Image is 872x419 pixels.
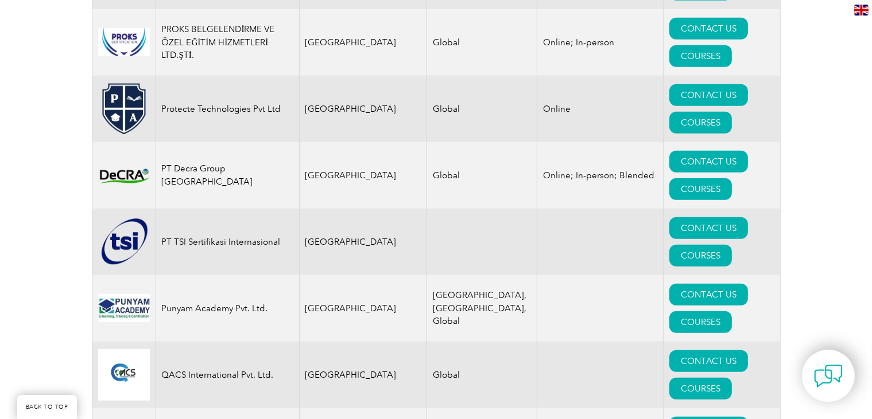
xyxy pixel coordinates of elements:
a: COURSES [669,378,732,400]
a: COURSES [669,311,732,333]
a: CONTACT US [669,350,748,372]
a: CONTACT US [669,18,748,40]
img: en [854,5,869,15]
td: Protecte Technologies Pvt Ltd [156,76,299,142]
a: BACK TO TOP [17,395,77,419]
img: cda1a11f-79ac-ef11-b8e8-000d3acc3d9c-logo.png [98,83,150,135]
a: COURSES [669,178,732,200]
img: f556cbbb-8793-ea11-a812-000d3a79722d-logo.jpg [98,294,150,322]
td: Global [427,142,537,209]
td: [GEOGRAPHIC_DATA] [299,209,427,275]
td: PT Decra Group [GEOGRAPHIC_DATA] [156,142,299,209]
td: [GEOGRAPHIC_DATA] [299,9,427,76]
td: Punyam Academy Pvt. Ltd. [156,275,299,342]
a: CONTACT US [669,284,748,306]
td: PT TSI Sertifikasi Internasional [156,209,299,275]
td: [GEOGRAPHIC_DATA] [299,275,427,342]
td: Online [537,76,664,142]
td: PROKS BELGELENDİRME VE ÖZEL EĞİTİM HİZMETLERİ LTD.ŞTİ. [156,9,299,76]
td: [GEOGRAPHIC_DATA] [299,142,427,209]
td: Global [427,9,537,76]
td: Global [427,76,537,142]
a: COURSES [669,112,732,134]
td: Online; In-person [537,9,664,76]
td: [GEOGRAPHIC_DATA], [GEOGRAPHIC_DATA], Global [427,275,537,342]
a: CONTACT US [669,217,748,239]
img: 7fe69a6b-c8e3-ea11-a813-000d3a79722d-logo.jpg [98,28,150,56]
td: Global [427,342,537,408]
td: QACS International Pvt. Ltd. [156,342,299,408]
img: dab4f91b-8493-ec11-b400-00224818189b-logo.jpg [98,349,150,401]
a: CONTACT US [669,151,748,173]
img: dc893a2c-6891-ef11-8a6a-00224893fac3-logo.png [98,216,150,268]
img: contact-chat.png [814,362,843,390]
img: dcca696d-bf61-ee11-8def-000d3ae1a86f-logo.png [98,167,150,184]
td: [GEOGRAPHIC_DATA] [299,76,427,142]
a: CONTACT US [669,84,748,106]
td: [GEOGRAPHIC_DATA] [299,342,427,408]
a: COURSES [669,245,732,267]
a: COURSES [669,45,732,67]
td: Online; In-person; Blended [537,142,664,209]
